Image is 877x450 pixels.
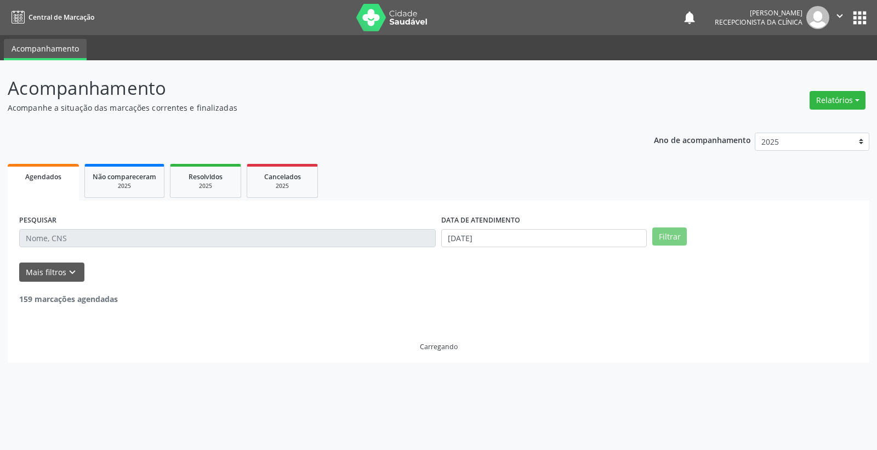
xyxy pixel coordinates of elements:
p: Ano de acompanhamento [654,133,751,146]
strong: 159 marcações agendadas [19,294,118,304]
label: DATA DE ATENDIMENTO [441,212,520,229]
div: 2025 [255,182,310,190]
a: Acompanhamento [4,39,87,60]
div: 2025 [178,182,233,190]
img: img [806,6,829,29]
input: Selecione um intervalo [441,229,647,248]
p: Acompanhe a situação das marcações correntes e finalizadas [8,102,611,113]
button: Relatórios [810,91,865,110]
span: Agendados [25,172,61,181]
i:  [834,10,846,22]
span: Central de Marcação [29,13,94,22]
button: Filtrar [652,227,687,246]
span: Não compareceram [93,172,156,181]
p: Acompanhamento [8,75,611,102]
button: apps [850,8,869,27]
input: Nome, CNS [19,229,436,248]
span: Cancelados [264,172,301,181]
button:  [829,6,850,29]
div: Carregando [420,342,458,351]
button: Mais filtroskeyboard_arrow_down [19,263,84,282]
div: [PERSON_NAME] [715,8,802,18]
button: notifications [682,10,697,25]
a: Central de Marcação [8,8,94,26]
span: Resolvidos [189,172,223,181]
i: keyboard_arrow_down [66,266,78,278]
div: 2025 [93,182,156,190]
label: PESQUISAR [19,212,56,229]
span: Recepcionista da clínica [715,18,802,27]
